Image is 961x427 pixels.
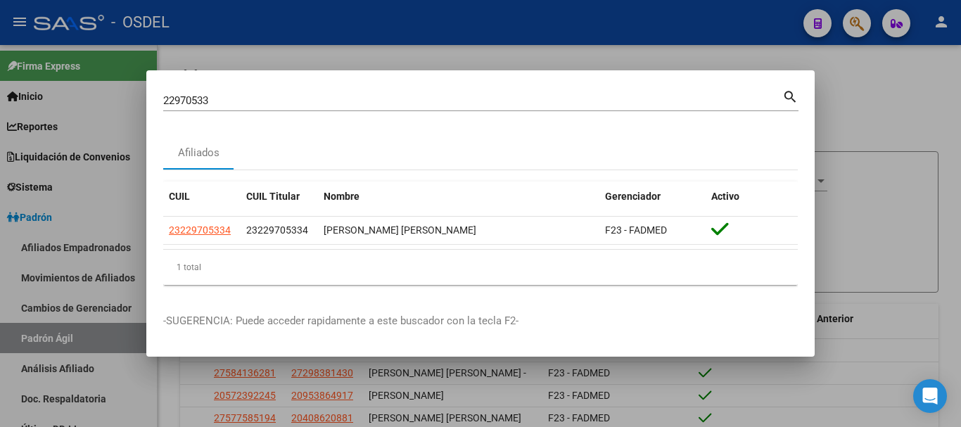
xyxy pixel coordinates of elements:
[163,181,241,212] datatable-header-cell: CUIL
[246,191,300,202] span: CUIL Titular
[782,87,798,104] mat-icon: search
[163,250,798,285] div: 1 total
[178,145,219,161] div: Afiliados
[241,181,318,212] datatable-header-cell: CUIL Titular
[913,379,947,413] div: Open Intercom Messenger
[169,191,190,202] span: CUIL
[163,313,798,329] p: -SUGERENCIA: Puede acceder rapidamente a este buscador con la tecla F2-
[706,181,798,212] datatable-header-cell: Activo
[605,224,667,236] span: F23 - FADMED
[711,191,739,202] span: Activo
[599,181,706,212] datatable-header-cell: Gerenciador
[318,181,599,212] datatable-header-cell: Nombre
[169,224,231,236] span: 23229705334
[324,222,594,238] div: [PERSON_NAME] [PERSON_NAME]
[246,224,308,236] span: 23229705334
[324,191,359,202] span: Nombre
[605,191,661,202] span: Gerenciador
